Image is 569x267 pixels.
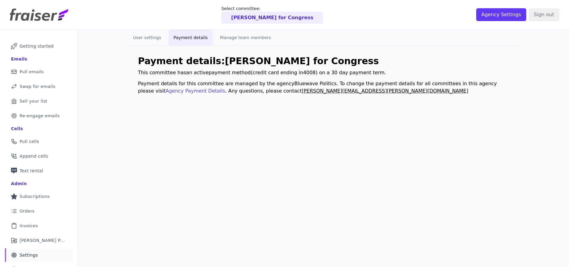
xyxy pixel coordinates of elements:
[128,30,166,46] button: User settings
[5,94,73,108] a: Sell your list
[138,80,509,95] p: Payment details for this committee are managed by the agency Bluewave Politics . To change the pa...
[20,168,43,174] span: Text rental
[11,56,27,62] div: Emails
[476,8,526,21] input: Agency Settings
[10,9,68,21] img: Fraiser Logo
[529,8,559,21] input: Sign out
[221,5,323,24] a: Select committee: [PERSON_NAME] for Congress
[169,30,212,46] button: Payment details
[5,234,73,247] a: [PERSON_NAME] Performance
[5,248,73,262] a: Settings
[138,56,509,67] h1: Payment details: [PERSON_NAME] for Congress
[5,65,73,79] a: Pull emails
[302,88,468,94] a: [PERSON_NAME][EMAIL_ADDRESS][PERSON_NAME][DOMAIN_NAME]
[20,208,34,214] span: Orders
[20,252,38,258] span: Settings
[5,164,73,177] a: Text rental
[215,30,276,46] button: Manage team members
[20,98,47,104] span: Sell your list
[5,135,73,148] a: Pull cells
[20,83,55,90] span: Swap for emails
[5,204,73,218] a: Orders
[231,14,313,21] p: [PERSON_NAME] for Congress
[5,219,73,232] a: Invoices
[20,69,44,75] span: Pull emails
[11,181,27,187] div: Admin
[20,223,38,229] span: Invoices
[5,149,73,163] a: Append cells
[20,237,66,243] span: [PERSON_NAME] Performance
[5,80,73,93] a: Swap for emails
[20,43,54,49] span: Getting started
[20,153,48,159] span: Append cells
[20,138,39,144] span: Pull cells
[221,5,323,12] p: Select committee:
[20,193,50,199] span: Subscriptions
[11,126,23,132] div: Cells
[165,88,225,94] a: Agency Payment Details
[5,109,73,123] a: Re-engage emails
[5,39,73,53] a: Getting started
[5,190,73,203] a: Subscriptions
[20,113,60,119] span: Re-engage emails
[138,69,509,76] p: This committee has an active payment method (credit card ending in 4008 ) on a 30 day payment term.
